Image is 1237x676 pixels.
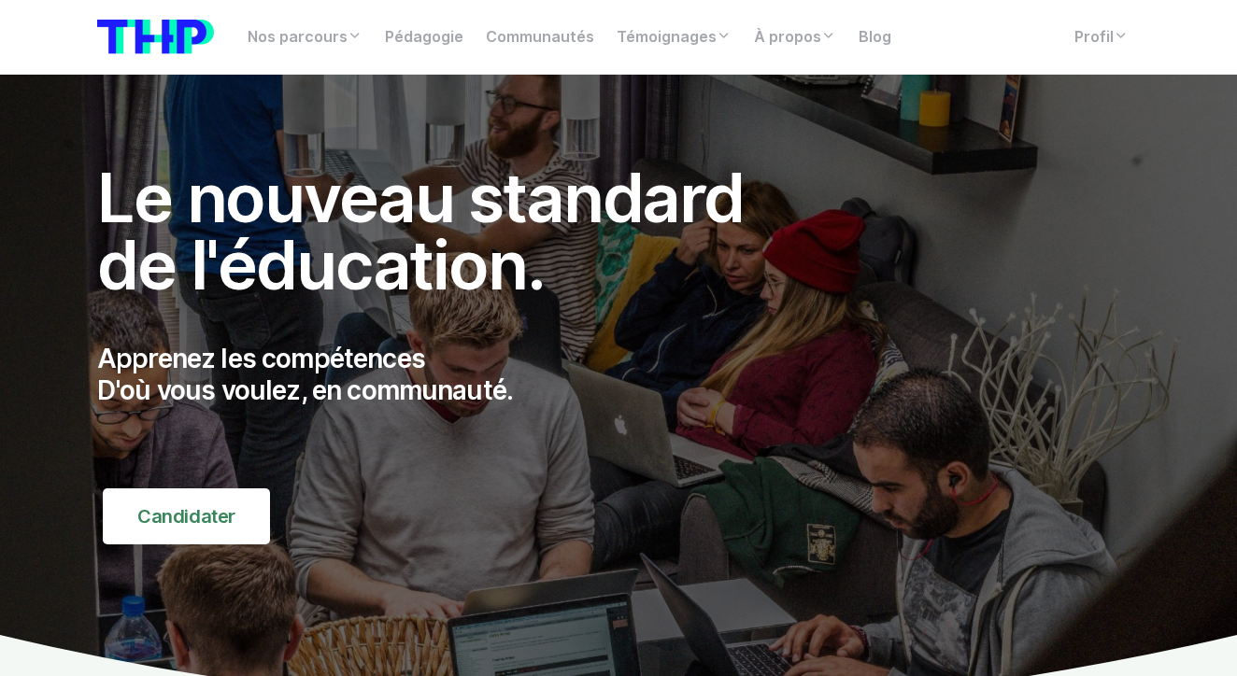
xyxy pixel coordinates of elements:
[103,488,270,544] a: Candidater
[97,344,785,406] p: Apprenez les compétences D'où vous voulez, en communauté.
[97,164,785,299] h1: Le nouveau standard de l'éducation.
[605,19,743,56] a: Témoignages
[743,19,847,56] a: À propos
[374,19,475,56] a: Pédagogie
[97,20,214,54] img: logo
[236,19,374,56] a: Nos parcours
[847,19,903,56] a: Blog
[1063,19,1140,56] a: Profil
[475,19,605,56] a: Communautés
